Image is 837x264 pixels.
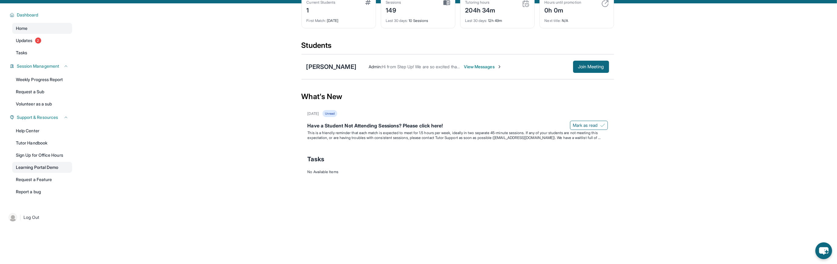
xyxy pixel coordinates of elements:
[12,137,72,148] a: Tutor Handbook
[12,150,72,161] a: Sign Up for Office Hours
[464,64,502,70] span: View Messages
[9,213,17,222] img: user-img
[12,125,72,136] a: Help Center
[308,169,608,174] div: No Available Items
[12,23,72,34] a: Home
[545,15,609,23] div: N/A
[12,47,72,58] a: Tasks
[35,37,41,44] span: 2
[497,64,502,69] img: Chevron-Right
[17,114,58,120] span: Support & Resources
[600,123,605,128] img: Mark as read
[386,15,450,23] div: 10 Sessions
[307,5,336,15] div: 1
[578,65,604,69] span: Join Meeting
[465,5,496,15] div: 204h 34m
[465,18,487,23] span: Last 30 days :
[573,61,609,73] button: Join Meeting
[307,15,371,23] div: [DATE]
[386,18,408,23] span: Last 30 days :
[301,83,614,110] div: What's New
[386,5,401,15] div: 149
[12,98,72,109] a: Volunteer as a sub
[17,63,59,69] span: Session Management
[16,50,27,56] span: Tasks
[306,62,356,71] div: [PERSON_NAME]
[545,5,581,15] div: 0h 0m
[308,155,324,163] span: Tasks
[14,114,68,120] button: Support & Resources
[573,122,598,128] span: Mark as read
[14,63,68,69] button: Session Management
[6,211,72,224] a: |Log Out
[12,162,72,173] a: Learning Portal Demo
[570,121,608,130] button: Mark as read
[20,214,21,221] span: |
[12,35,72,46] a: Updates2
[308,122,608,130] div: Have a Student Not Attending Sessions? Please click here!
[815,242,832,259] button: chat-button
[12,186,72,197] a: Report a bug
[16,25,27,31] span: Home
[307,18,326,23] span: First Match :
[465,15,529,23] div: 12h 49m
[369,64,382,69] span: Admin :
[17,12,38,18] span: Dashboard
[12,86,72,97] a: Request a Sub
[23,214,39,220] span: Log Out
[14,12,68,18] button: Dashboard
[12,174,72,185] a: Request a Feature
[545,18,561,23] span: Next title :
[16,37,33,44] span: Updates
[12,74,72,85] a: Weekly Progress Report
[301,41,614,54] div: Students
[323,110,337,117] div: Unread
[308,130,608,140] p: This is a friendly reminder that each match is expected to meet for 1.5 hours per week, ideally i...
[308,111,319,116] div: [DATE]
